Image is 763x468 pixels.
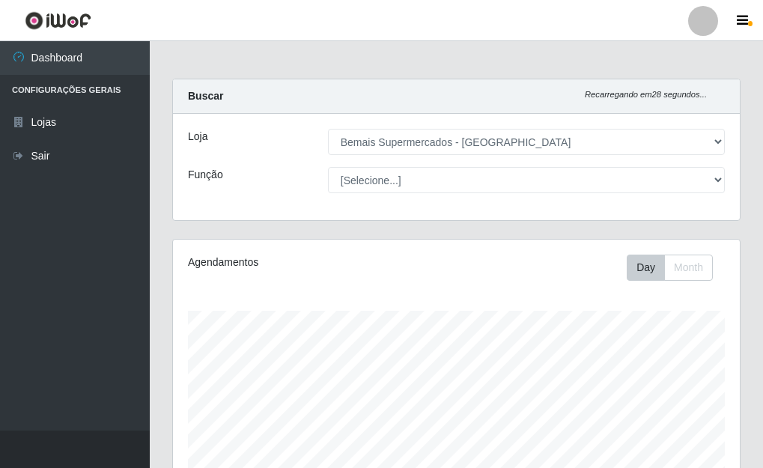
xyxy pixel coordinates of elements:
div: Agendamentos [188,255,398,270]
div: First group [627,255,713,281]
button: Month [664,255,713,281]
label: Loja [188,129,207,145]
img: CoreUI Logo [25,11,91,30]
strong: Buscar [188,90,223,102]
i: Recarregando em 28 segundos... [585,90,707,99]
label: Função [188,167,223,183]
button: Day [627,255,665,281]
div: Toolbar with button groups [627,255,725,281]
